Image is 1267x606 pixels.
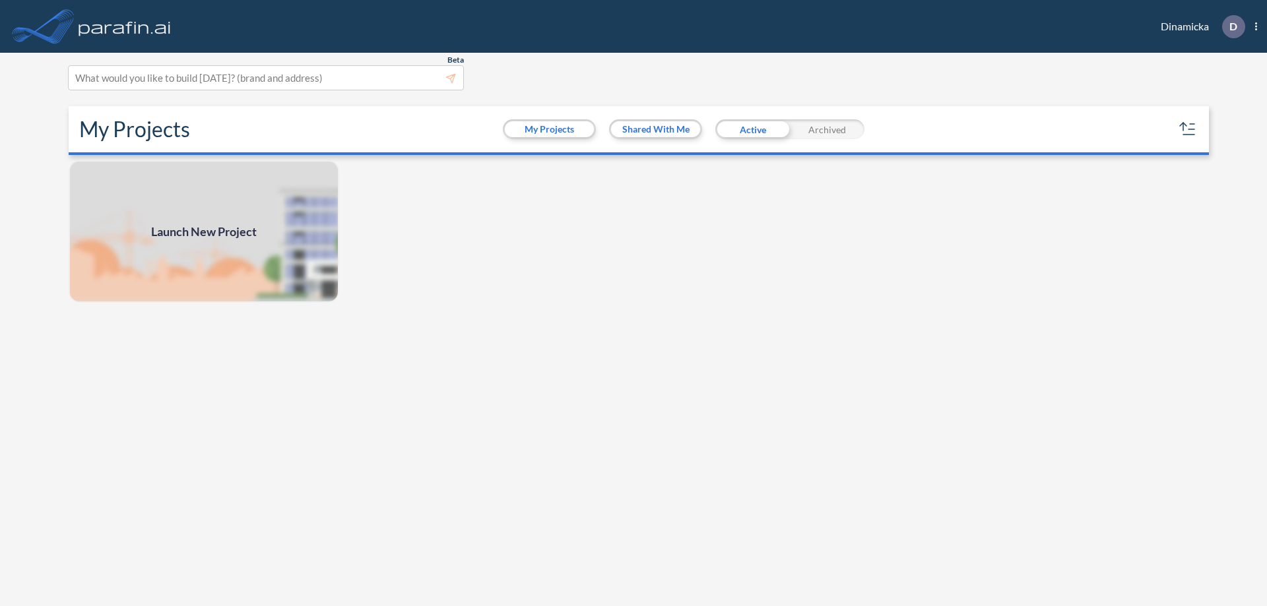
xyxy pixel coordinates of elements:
[1141,15,1257,38] div: Dinamicka
[76,13,174,40] img: logo
[69,160,339,303] a: Launch New Project
[69,160,339,303] img: add
[447,55,464,65] span: Beta
[151,223,257,241] span: Launch New Project
[1177,119,1198,140] button: sort
[611,121,700,137] button: Shared With Me
[715,119,790,139] div: Active
[79,117,190,142] h2: My Projects
[1229,20,1237,32] p: D
[505,121,594,137] button: My Projects
[790,119,864,139] div: Archived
